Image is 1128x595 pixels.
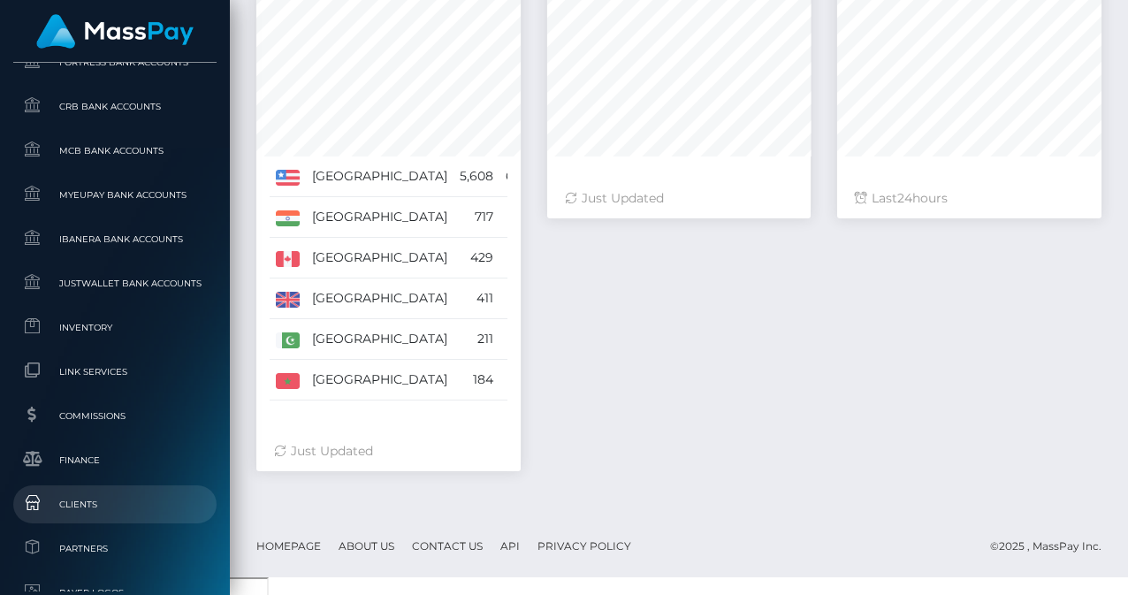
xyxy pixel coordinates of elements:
[453,197,499,238] td: 717
[13,353,217,391] a: Link Services
[36,14,194,49] img: MassPay Logo
[13,264,217,302] a: JustWallet Bank Accounts
[897,190,912,206] span: 24
[453,278,499,319] td: 411
[13,43,217,81] a: Fortress Bank Accounts
[306,360,453,400] td: [GEOGRAPHIC_DATA]
[499,319,555,360] td: 2.61%
[990,537,1115,556] div: © 2025 , MassPay Inc.
[499,238,555,278] td: 5.30%
[274,442,503,461] div: Just Updated
[306,156,453,197] td: [GEOGRAPHIC_DATA]
[13,485,217,523] a: Clients
[13,441,217,479] a: Finance
[276,292,300,308] img: GB.png
[855,189,1084,208] div: Last hours
[13,176,217,214] a: MyEUPay Bank Accounts
[306,319,453,360] td: [GEOGRAPHIC_DATA]
[20,229,210,249] span: Ibanera Bank Accounts
[276,373,300,389] img: MA.png
[499,278,555,319] td: 5.08%
[249,532,328,560] a: Homepage
[20,317,210,338] span: Inventory
[20,494,210,515] span: Clients
[20,273,210,294] span: JustWallet Bank Accounts
[493,532,527,560] a: API
[20,450,210,470] span: Finance
[20,141,210,161] span: MCB Bank Accounts
[276,170,300,186] img: US.png
[453,156,499,197] td: 5,608
[13,397,217,435] a: Commissions
[13,220,217,258] a: Ibanera Bank Accounts
[20,538,210,559] span: Partners
[499,156,555,197] td: 69.32%
[20,96,210,117] span: CRB Bank Accounts
[306,197,453,238] td: [GEOGRAPHIC_DATA]
[499,197,555,238] td: 8.86%
[332,532,401,560] a: About Us
[530,532,638,560] a: Privacy Policy
[499,360,555,400] td: 2.27%
[565,189,794,208] div: Just Updated
[13,132,217,170] a: MCB Bank Accounts
[276,251,300,267] img: CA.png
[453,360,499,400] td: 184
[20,362,210,382] span: Link Services
[306,278,453,319] td: [GEOGRAPHIC_DATA]
[13,88,217,126] a: CRB Bank Accounts
[20,185,210,205] span: MyEUPay Bank Accounts
[453,238,499,278] td: 429
[276,332,300,348] img: PK.png
[276,210,300,226] img: IN.png
[13,530,217,568] a: Partners
[306,238,453,278] td: [GEOGRAPHIC_DATA]
[13,309,217,347] a: Inventory
[405,532,490,560] a: Contact Us
[20,52,210,72] span: Fortress Bank Accounts
[20,406,210,426] span: Commissions
[453,319,499,360] td: 211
